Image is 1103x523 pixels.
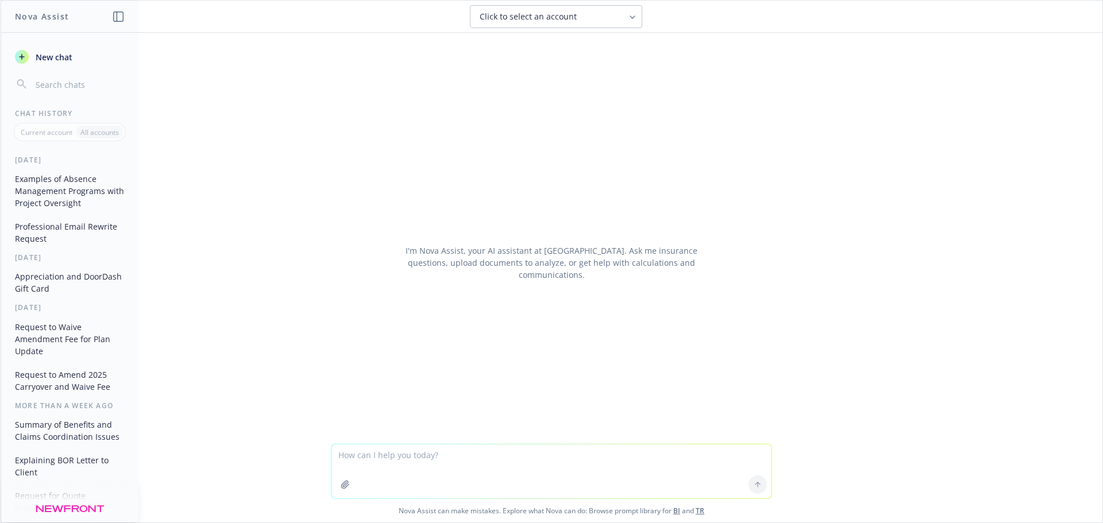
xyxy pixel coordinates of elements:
a: TR [696,506,704,516]
button: Request for Quote Preparation for 2026 [10,486,129,517]
div: More than a week ago [1,401,138,410]
div: Chat History [1,109,138,118]
span: New chat [33,51,72,63]
span: Nova Assist can make mistakes. Explore what Nova can do: Browse prompt library for and [5,499,1098,522]
button: Appreciation and DoorDash Gift Card [10,267,129,298]
h1: Nova Assist [15,10,69,22]
button: New chat [10,47,129,67]
button: Click to select an account [470,5,642,28]
button: Professional Email Rewrite Request [10,217,129,248]
p: Current account [21,127,72,137]
span: Click to select an account [480,11,577,22]
button: Examples of Absence Management Programs with Project Oversight [10,169,129,212]
div: [DATE] [1,155,138,165]
div: I'm Nova Assist, your AI assistant at [GEOGRAPHIC_DATA]. Ask me insurance questions, upload docum... [389,245,713,281]
button: Summary of Benefits and Claims Coordination Issues [10,415,129,446]
button: Explaining BOR Letter to Client [10,451,129,482]
div: [DATE] [1,253,138,262]
button: Request to Amend 2025 Carryover and Waive Fee [10,365,129,396]
p: All accounts [80,127,119,137]
input: Search chats [33,76,125,92]
a: BI [673,506,680,516]
div: [DATE] [1,303,138,312]
button: Request to Waive Amendment Fee for Plan Update [10,317,129,361]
